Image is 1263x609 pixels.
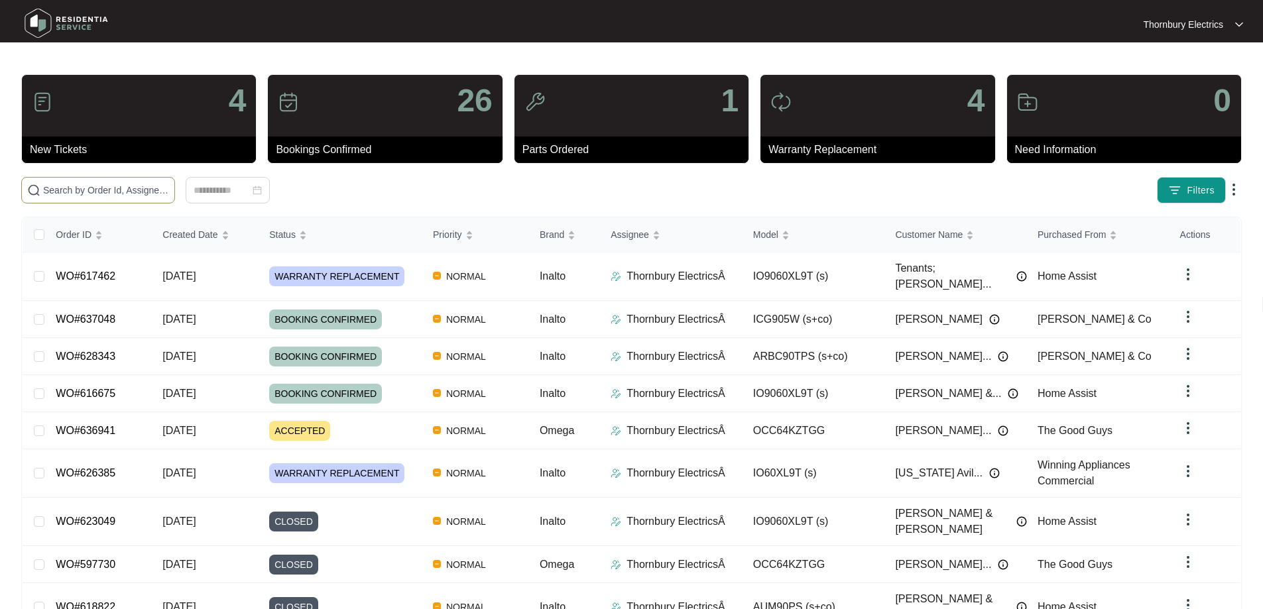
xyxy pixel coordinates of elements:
th: Priority [422,217,529,252]
th: Model [743,217,885,252]
span: [US_STATE] Avil... [895,465,983,481]
img: Assigner Icon [611,559,621,570]
span: NORMAL [441,311,491,327]
span: WARRANTY REPLACEMENT [269,463,404,483]
img: dropdown arrow [1180,346,1196,362]
input: Search by Order Id, Assignee Name, Customer Name, Brand and Model [43,183,169,197]
th: Order ID [45,217,152,252]
img: Info icon [989,468,1000,478]
img: dropdown arrow [1226,182,1242,197]
td: OCC64KZTGG [743,412,885,449]
img: dropdown arrow [1180,512,1196,527]
span: Status [269,227,296,242]
img: dropdown arrow [1180,420,1196,436]
span: [DATE] [162,351,196,362]
img: icon [32,91,53,113]
span: WARRANTY REPLACEMENT [269,266,404,286]
img: Vercel Logo [433,469,441,476]
img: Assigner Icon [611,468,621,478]
th: Created Date [152,217,259,252]
img: Assigner Icon [611,425,621,436]
button: filter iconFilters [1157,177,1226,203]
img: Vercel Logo [433,352,441,360]
img: icon [1017,91,1038,113]
p: Thornbury Electrics [1143,18,1223,31]
span: [DATE] [162,467,196,478]
img: Assigner Icon [611,388,621,399]
p: Thornbury ElectricsÂ [627,465,725,481]
img: Assigner Icon [611,516,621,527]
p: 0 [1213,85,1231,117]
span: [PERSON_NAME] & Co [1038,313,1152,325]
span: NORMAL [441,514,491,529]
img: Vercel Logo [433,517,441,525]
span: [PERSON_NAME] & Co [1038,351,1152,362]
span: Inalto [540,388,566,399]
td: OCC64KZTGG [743,546,885,583]
p: Thornbury ElectricsÂ [627,514,725,529]
p: Thornbury ElectricsÂ [627,423,725,439]
p: Warranty Replacement [768,142,994,158]
td: IO9060XL9T (s) [743,252,885,301]
p: 4 [229,85,247,117]
span: [DATE] [162,270,196,282]
p: New Tickets [30,142,256,158]
span: [DATE] [162,313,196,325]
span: NORMAL [441,557,491,573]
a: WO#626385 [56,467,115,478]
th: Status [259,217,422,252]
a: WO#623049 [56,516,115,527]
img: dropdown arrow [1180,554,1196,570]
span: [DATE] [162,516,196,527]
span: Inalto [540,313,566,325]
span: The Good Guys [1038,425,1113,436]
span: The Good Guys [1038,559,1113,570]
img: Info icon [1008,388,1018,399]
img: Info icon [998,559,1008,570]
span: [PERSON_NAME]... [895,557,991,573]
th: Actions [1170,217,1240,252]
img: Vercel Logo [433,426,441,434]
span: NORMAL [441,349,491,364]
img: Info icon [998,425,1008,436]
span: Home Assist [1038,270,1097,282]
span: [PERSON_NAME]... [895,349,991,364]
p: Parts Ordered [522,142,749,158]
td: IO9060XL9T (s) [743,375,885,412]
p: Bookings Confirmed [276,142,502,158]
p: Thornbury ElectricsÂ [627,557,725,573]
span: Priority [433,227,462,242]
span: Tenants; [PERSON_NAME]... [895,260,1010,292]
p: 4 [967,85,985,117]
img: Vercel Logo [433,389,441,397]
img: dropdown arrow [1180,266,1196,282]
td: ARBC90TPS (s+co) [743,338,885,375]
img: Assigner Icon [611,351,621,362]
span: BOOKING CONFIRMED [269,309,382,329]
img: Assigner Icon [611,271,621,282]
img: icon [524,91,546,113]
span: NORMAL [441,423,491,439]
span: ACCEPTED [269,421,330,441]
img: Assigner Icon [611,314,621,325]
img: dropdown arrow [1180,383,1196,399]
span: BOOKING CONFIRMED [269,384,382,404]
span: [PERSON_NAME] &... [895,386,1001,402]
span: Created Date [162,227,217,242]
span: NORMAL [441,268,491,284]
span: CLOSED [269,555,318,575]
img: filter icon [1168,184,1181,197]
td: IO60XL9T (s) [743,449,885,498]
span: Filters [1187,184,1215,197]
span: [DATE] [162,388,196,399]
td: IO9060XL9T (s) [743,498,885,546]
th: Purchased From [1027,217,1170,252]
span: NORMAL [441,386,491,402]
span: Home Assist [1038,388,1097,399]
span: NORMAL [441,465,491,481]
span: Purchased From [1038,227,1106,242]
span: Inalto [540,516,566,527]
a: WO#616675 [56,388,115,399]
p: 26 [457,85,492,117]
p: Thornbury ElectricsÂ [627,349,725,364]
